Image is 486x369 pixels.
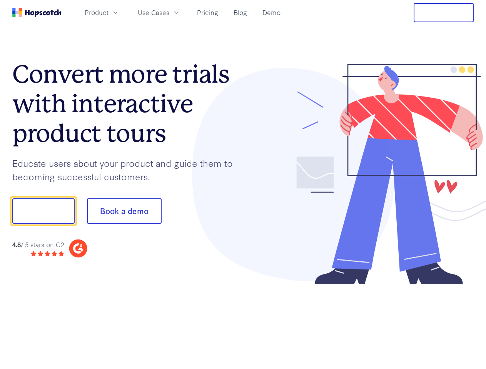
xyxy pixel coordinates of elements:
span: Product [85,8,109,17]
button: Product [80,6,124,19]
strong: 4.8 [12,240,21,249]
button: Free Trial [414,3,474,22]
div: / 5 stars on G2 [12,240,64,249]
a: Blog [230,6,250,19]
span: Use Cases [138,8,169,17]
a: Demo [259,6,284,19]
a: Pricing [194,6,221,19]
button: Book a demo [87,198,162,224]
button: Use Cases [133,6,185,19]
h1: Convert more trials with interactive product tours [12,60,243,148]
button: Show me! [12,198,75,224]
a: Home [12,8,62,17]
p: Educate users about your product and guide them to becoming successful customers. [12,156,243,183]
